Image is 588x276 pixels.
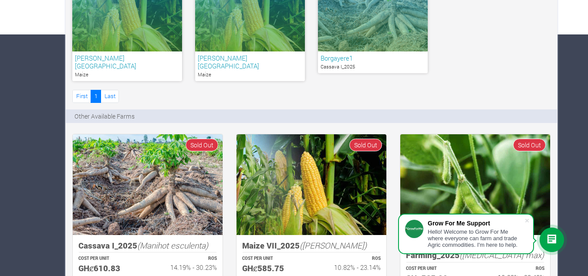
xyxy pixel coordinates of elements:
div: Grow For Me Support [428,220,524,227]
p: ROS [483,266,544,272]
span: Sold Out [513,139,546,151]
img: growforme image [73,134,223,235]
h6: 14.19% - 30.23% [155,263,217,271]
div: Hello! Welcome to Grow For Me where everyone can farm and trade Agric commodities. I'm here to help. [428,228,524,248]
p: COST PER UNIT [406,266,467,272]
i: ([MEDICAL_DATA] max) [460,249,544,260]
p: ROS [319,256,381,262]
img: growforme image [400,134,550,235]
h5: Women in Organic Soybeans Farming_2025 [406,241,544,260]
p: Maize [198,71,302,78]
p: Maize [75,71,179,78]
h5: Maize VII_2025 [242,241,381,251]
h6: Borgayere1 [321,54,425,62]
a: First [72,90,91,102]
h5: GHȼ610.83 [78,263,140,273]
p: Cassava I_2025 [321,63,425,71]
h5: GHȼ585.75 [242,263,304,273]
p: ROS [155,256,217,262]
nav: Page Navigation [72,90,119,102]
i: (Manihot esculenta) [137,240,208,251]
p: COST PER UNIT [78,256,140,262]
h6: [PERSON_NAME] [GEOGRAPHIC_DATA] [75,54,179,70]
a: Last [101,90,119,102]
p: COST PER UNIT [242,256,304,262]
span: Sold Out [186,139,218,151]
h5: Cassava I_2025 [78,241,217,251]
h6: 10.82% - 23.14% [319,263,381,271]
h6: [PERSON_NAME] [GEOGRAPHIC_DATA] [198,54,302,70]
i: ([PERSON_NAME]) [300,240,367,251]
a: 1 [91,90,101,102]
span: Sold Out [349,139,382,151]
img: growforme image [237,134,386,235]
p: Other Available Farms [74,112,135,121]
